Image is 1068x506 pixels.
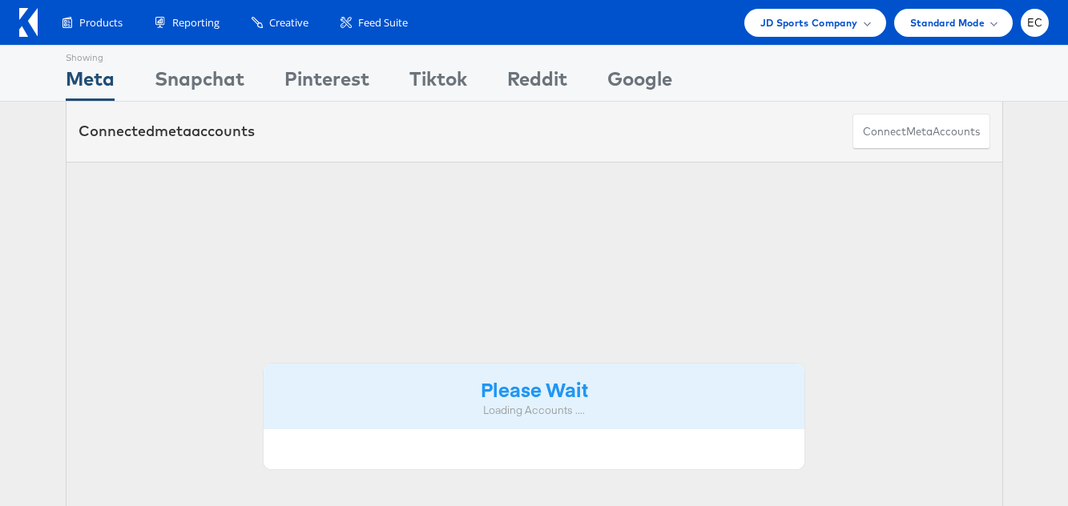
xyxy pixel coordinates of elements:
[507,65,567,101] div: Reddit
[66,46,115,65] div: Showing
[284,65,369,101] div: Pinterest
[155,122,191,140] span: meta
[607,65,672,101] div: Google
[409,65,467,101] div: Tiktok
[66,65,115,101] div: Meta
[906,124,933,139] span: meta
[79,15,123,30] span: Products
[172,15,220,30] span: Reporting
[481,375,588,402] strong: Please Wait
[1027,18,1043,28] span: EC
[79,121,255,142] div: Connected accounts
[910,14,985,31] span: Standard Mode
[276,403,793,418] div: Loading Accounts ....
[269,15,308,30] span: Creative
[155,65,244,101] div: Snapchat
[358,15,408,30] span: Feed Suite
[760,14,858,31] span: JD Sports Company
[852,114,990,150] button: ConnectmetaAccounts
